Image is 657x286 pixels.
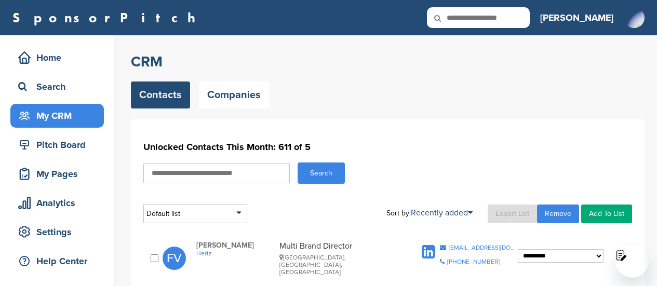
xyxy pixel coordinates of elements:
div: Sort by: [386,209,473,217]
div: [EMAIL_ADDRESS][DOMAIN_NAME] [449,244,518,251]
a: Companies [199,81,269,108]
div: My CRM [16,106,104,125]
div: Pitch Board [16,135,104,154]
a: Add To List [581,205,632,223]
a: Pitch Board [10,133,104,157]
a: [PERSON_NAME] [540,6,613,29]
div: [PHONE_NUMBER] [447,258,500,265]
a: Help Center [10,249,104,273]
a: Remove [537,205,579,223]
div: Home [16,48,104,67]
a: SponsorPitch [12,11,202,24]
iframe: Button to launch messaging window [615,244,649,278]
a: Search [10,75,104,99]
div: Analytics [16,194,104,212]
img: Notes [614,249,627,262]
a: Analytics [10,191,104,215]
h1: Unlocked Contacts This Month: 611 of 5 [143,138,632,156]
div: Settings [16,223,104,241]
a: Recently added [411,208,473,218]
a: Home [10,46,104,70]
h3: [PERSON_NAME] [540,10,613,25]
div: My Pages [16,165,104,183]
div: Multi Brand Director [279,241,402,276]
button: Search [298,162,345,184]
a: Hertz [196,250,274,257]
span: FV [163,247,186,270]
h2: CRM [131,52,645,71]
a: My CRM [10,104,104,128]
span: [PERSON_NAME] [196,241,274,250]
a: Export List [488,205,537,223]
div: Search [16,77,104,96]
div: Default list [143,205,247,223]
a: My Pages [10,162,104,186]
a: Settings [10,220,104,244]
a: Contacts [131,81,190,108]
div: [GEOGRAPHIC_DATA], [GEOGRAPHIC_DATA], [GEOGRAPHIC_DATA] [279,254,402,276]
div: Help Center [16,252,104,270]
